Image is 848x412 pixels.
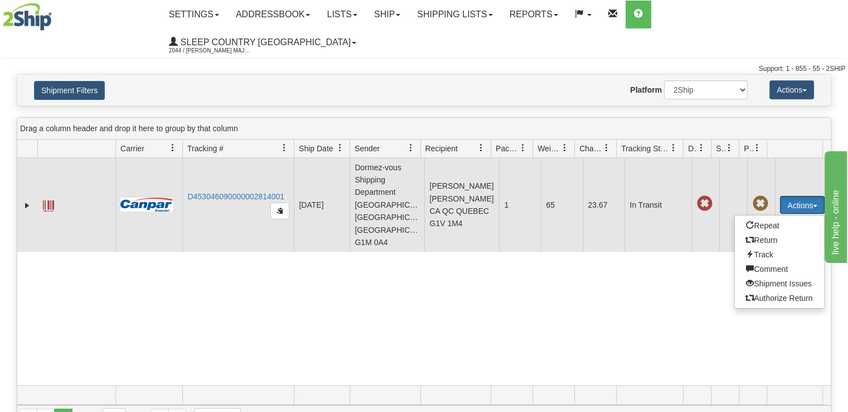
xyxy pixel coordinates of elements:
div: live help - online [8,7,103,20]
a: Comment [735,262,824,276]
span: Carrier [120,143,144,154]
a: Sleep Country [GEOGRAPHIC_DATA] 2044 / [PERSON_NAME] Major [PERSON_NAME] [161,28,365,56]
span: Weight [537,143,561,154]
span: Sleep Country [GEOGRAPHIC_DATA] [178,37,351,47]
a: Reports [501,1,566,28]
span: Charge [579,143,603,154]
iframe: chat widget [822,149,847,263]
button: Shipment Filters [34,81,105,100]
a: Weight filter column settings [555,138,574,157]
a: Addressbook [227,1,319,28]
td: [PERSON_NAME] [PERSON_NAME] CA QC QUEBEC G1V 1M4 [424,158,499,252]
div: grid grouping header [17,118,831,140]
span: Packages [496,143,519,154]
span: Sender [355,143,380,154]
span: Ship Date [299,143,333,154]
a: Return [735,233,824,247]
a: Sender filter column settings [401,138,420,157]
img: logo2044.jpg [3,3,52,31]
a: Expand [22,200,33,211]
a: Authorize Return [735,291,824,305]
span: Pickup Not Assigned [752,196,768,212]
button: Actions [769,80,814,99]
a: Ship [366,1,409,28]
a: Settings [161,1,227,28]
td: In Transit [624,158,691,252]
a: Lists [318,1,365,28]
td: 65 [541,158,583,252]
label: Platform [630,84,662,95]
span: 2044 / [PERSON_NAME] Major [PERSON_NAME] [169,45,253,56]
a: Pickup Status filter column settings [748,138,767,157]
span: Tracking Status [621,143,670,154]
a: Tracking # filter column settings [275,138,294,157]
a: Shipping lists [409,1,501,28]
span: Shipment Issues [716,143,725,154]
a: Shipment Issues filter column settings [720,138,739,157]
a: Ship Date filter column settings [331,138,350,157]
button: Copy to clipboard [270,203,289,219]
a: Packages filter column settings [513,138,532,157]
a: Delivery Status filter column settings [692,138,711,157]
td: Dormez-vous Shipping Department [GEOGRAPHIC_DATA] [GEOGRAPHIC_DATA] [GEOGRAPHIC_DATA] G1M 0A4 [350,158,424,252]
a: Label [43,195,54,213]
img: 14 - Canpar [120,198,173,212]
span: Tracking # [187,143,224,154]
td: 1 [499,158,541,252]
a: Recipient filter column settings [472,138,491,157]
div: Support: 1 - 855 - 55 - 2SHIP [3,64,845,74]
a: Track [735,247,824,262]
td: [DATE] [294,158,350,252]
span: Late [696,196,712,212]
a: Carrier filter column settings [163,138,182,157]
span: Pickup Status [744,143,753,154]
a: Charge filter column settings [597,138,616,157]
span: Delivery Status [688,143,697,154]
a: D453046090000002814001 [187,192,284,201]
span: Recipient [425,143,458,154]
a: Shipment Issues [735,276,824,291]
a: Tracking Status filter column settings [664,138,683,157]
button: Actions [780,196,825,214]
td: 23.67 [583,158,624,252]
a: Repeat [735,218,824,233]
